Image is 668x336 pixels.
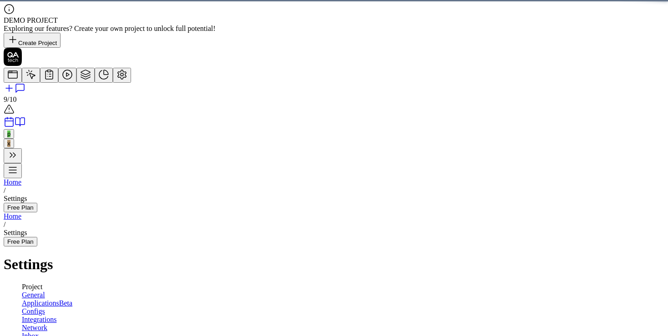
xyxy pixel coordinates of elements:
span: p [7,130,10,137]
div: Free Plan [7,238,34,245]
button: Create Project [4,33,61,48]
button: Free Plan [4,203,37,212]
a: Integrations [22,316,56,323]
div: / [4,186,664,195]
div: Settings [4,195,186,203]
div: Project [22,283,664,291]
button: x [4,139,14,148]
a: Network [22,324,47,331]
span: x [7,140,10,147]
a: Documentation [15,121,25,129]
h1: Settings [4,256,664,273]
span: 9 / 10 [4,95,16,103]
span: DEMO PROJECT [4,16,58,24]
a: Book a call with us [4,121,15,129]
button: Free Plan [4,237,37,246]
a: ApplicationsBeta [22,299,72,307]
span: Exploring our features? Create your own project to unlock full potential! [4,25,216,32]
span: Beta [59,299,72,307]
div: / [4,221,664,229]
a: General [22,291,45,299]
a: New conversation [4,83,664,95]
a: Home [4,212,21,220]
div: Settings [4,229,186,237]
a: Home [4,178,21,186]
a: Configs [22,307,45,315]
span: Applications [22,299,59,307]
button: p [4,129,14,139]
a: Free Plan [4,237,37,245]
div: Free Plan [7,204,34,211]
a: Free Plan [4,203,37,211]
